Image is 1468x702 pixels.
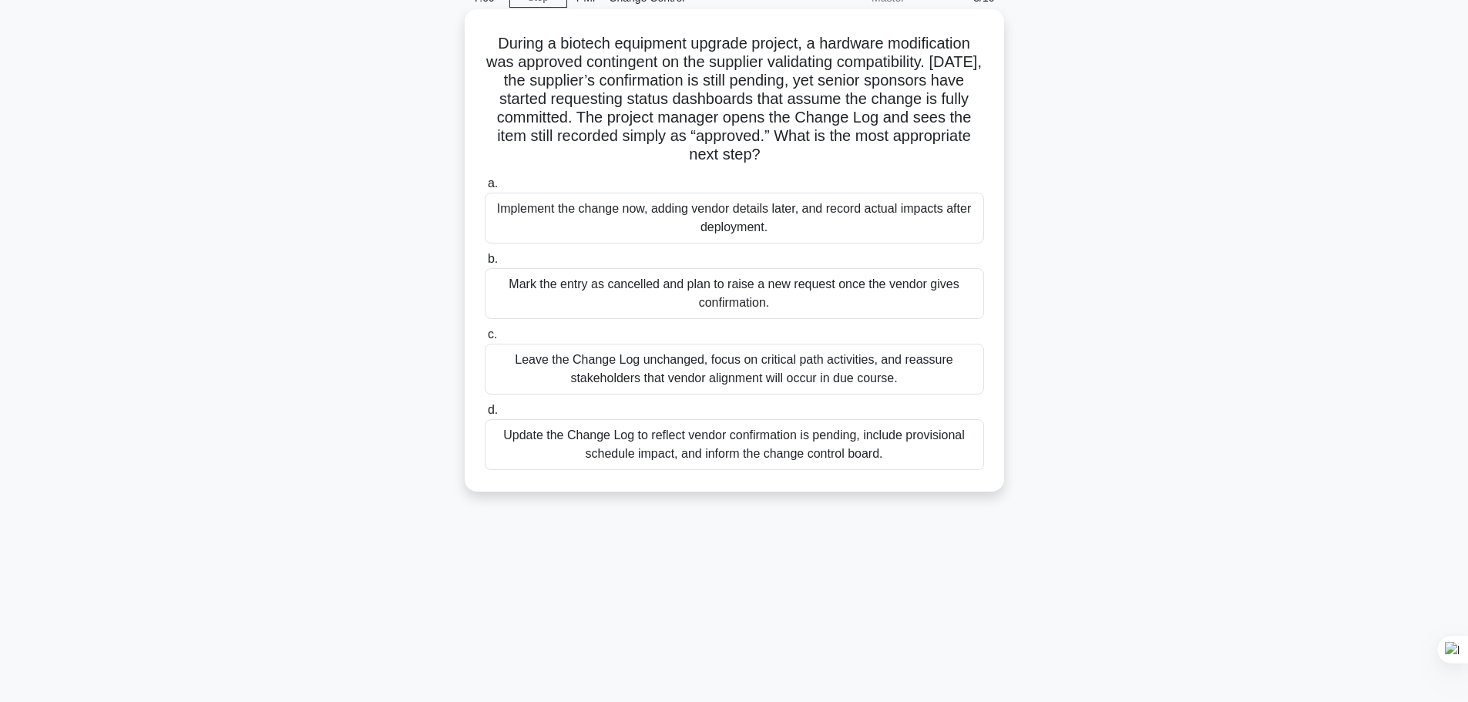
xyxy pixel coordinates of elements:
span: c. [488,327,497,341]
div: Mark the entry as cancelled and plan to raise a new request once the vendor gives confirmation. [485,268,984,319]
span: a. [488,176,498,190]
div: Leave the Change Log unchanged, focus on critical path activities, and reassure stakeholders that... [485,344,984,395]
h5: During a biotech equipment upgrade project, a hardware modification was approved contingent on th... [483,34,986,165]
span: d. [488,403,498,416]
span: b. [488,252,498,265]
div: Implement the change now, adding vendor details later, and record actual impacts after deployment. [485,193,984,244]
div: Update the Change Log to reflect vendor confirmation is pending, include provisional schedule imp... [485,419,984,470]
